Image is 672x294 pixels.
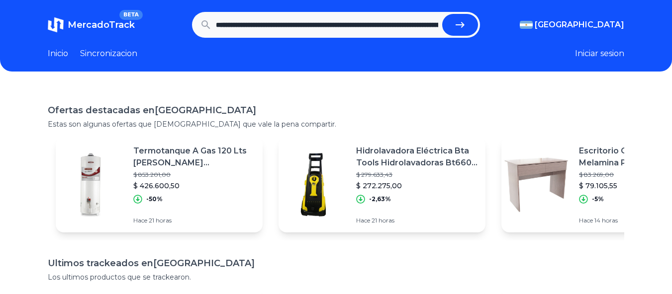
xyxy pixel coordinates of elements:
span: MercadoTrack [68,19,135,30]
a: Sincronizacion [80,48,137,60]
p: $ 426.600,50 [133,181,255,191]
p: $ 279.633,43 [356,171,478,179]
p: $ 853.201,00 [133,171,255,179]
p: Estas son algunas ofertas que [DEMOGRAPHIC_DATA] que vale la pena compartir. [48,119,624,129]
img: MercadoTrack [48,17,64,33]
p: Hidrolavadora Eléctrica Bta Tools Hidrolavadoras Bt660ri Amarillo De 1400w Con 150bar De Presión ... [356,145,478,169]
p: Termotanque A Gas 120 Lts [PERSON_NAME] Tpgp120msh13 Superior Apoy Color Blanco [133,145,255,169]
h1: Ofertas destacadas en [GEOGRAPHIC_DATA] [48,103,624,117]
button: [GEOGRAPHIC_DATA] [520,19,624,31]
p: Hace 21 horas [356,217,478,224]
p: Los ultimos productos que se trackearon. [48,272,624,282]
p: Hace 21 horas [133,217,255,224]
a: Featured imageHidrolavadora Eléctrica Bta Tools Hidrolavadoras Bt660ri Amarillo De 1400w Con 150b... [279,137,485,232]
img: Featured image [279,150,348,220]
p: -2,63% [369,195,391,203]
img: Argentina [520,21,533,29]
p: -50% [146,195,163,203]
h1: Ultimos trackeados en [GEOGRAPHIC_DATA] [48,256,624,270]
button: Iniciar sesion [575,48,624,60]
p: $ 272.275,00 [356,181,478,191]
p: -5% [592,195,604,203]
a: Inicio [48,48,68,60]
a: MercadoTrackBETA [48,17,135,33]
img: Featured image [56,150,125,220]
img: Featured image [501,150,571,220]
span: BETA [119,10,143,20]
span: [GEOGRAPHIC_DATA] [535,19,624,31]
a: Featured imageTermotanque A Gas 120 Lts [PERSON_NAME] Tpgp120msh13 Superior Apoy Color Blanco$ 85... [56,137,263,232]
